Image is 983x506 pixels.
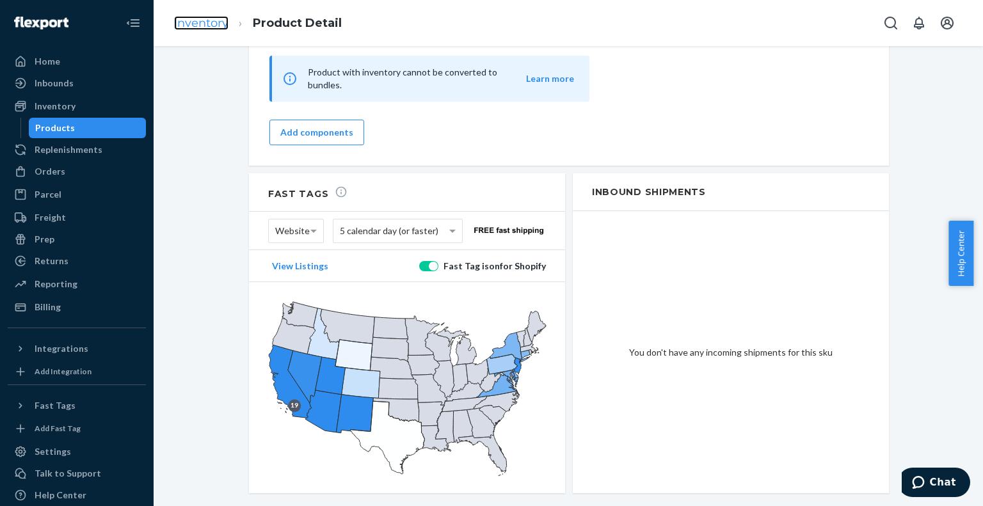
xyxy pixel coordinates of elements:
[8,274,146,294] a: Reporting
[268,260,332,272] button: View Listings
[8,207,146,228] a: Freight
[573,211,889,493] div: You don't have any incoming shipments for this sku
[35,399,76,412] div: Fast Tags
[120,10,146,36] button: Close Navigation
[35,342,88,355] div: Integrations
[8,96,146,116] a: Inventory
[35,211,66,224] div: Freight
[8,463,146,484] button: Talk to Support
[268,186,348,200] h2: Fast Tags
[8,338,146,359] button: Integrations
[8,229,146,249] a: Prep
[472,226,546,235] img: website-free-fast.ac112c9d76101210657a4eea9f63645d.png
[948,221,973,286] button: Help Center
[35,255,68,267] div: Returns
[934,10,960,36] button: Open account menu
[8,139,146,160] a: Replenishments
[35,366,92,377] div: Add Integration
[35,489,86,502] div: Help Center
[35,188,61,201] div: Parcel
[35,100,76,113] div: Inventory
[878,10,904,36] button: Open Search Box
[8,161,146,182] a: Orders
[29,118,147,138] a: Products
[35,301,61,313] div: Billing
[35,55,60,68] div: Home
[8,251,146,271] a: Returns
[14,17,68,29] img: Flexport logo
[906,10,932,36] button: Open notifications
[35,278,77,290] div: Reporting
[8,441,146,462] a: Settings
[8,421,146,436] a: Add Fast Tag
[35,77,74,90] div: Inbounds
[35,122,75,134] div: Products
[164,4,352,42] ol: breadcrumbs
[35,165,65,178] div: Orders
[253,16,342,30] a: Product Detail
[340,220,438,242] span: 5 calendar day (or faster)
[35,445,71,458] div: Settings
[8,297,146,317] a: Billing
[8,364,146,379] a: Add Integration
[35,233,54,246] div: Prep
[8,395,146,416] button: Fast Tags
[269,2,589,102] div: Add components to make this product a kit.
[8,51,146,72] a: Home
[35,143,102,156] div: Replenishments
[8,184,146,205] a: Parcel
[275,220,310,242] span: Website
[8,485,146,505] a: Help Center
[269,56,589,102] div: Product with inventory cannot be converted to bundles.
[35,467,101,480] div: Talk to Support
[269,120,364,145] button: Add components
[8,73,146,93] a: Inbounds
[174,16,228,30] a: Inventory
[35,423,81,434] div: Add Fast Tag
[441,260,546,273] div: Fast Tag is on for Shopify
[573,173,889,211] h2: Inbound Shipments
[902,468,970,500] iframe: Opens a widget where you can chat to one of our agents
[526,72,574,85] button: Learn more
